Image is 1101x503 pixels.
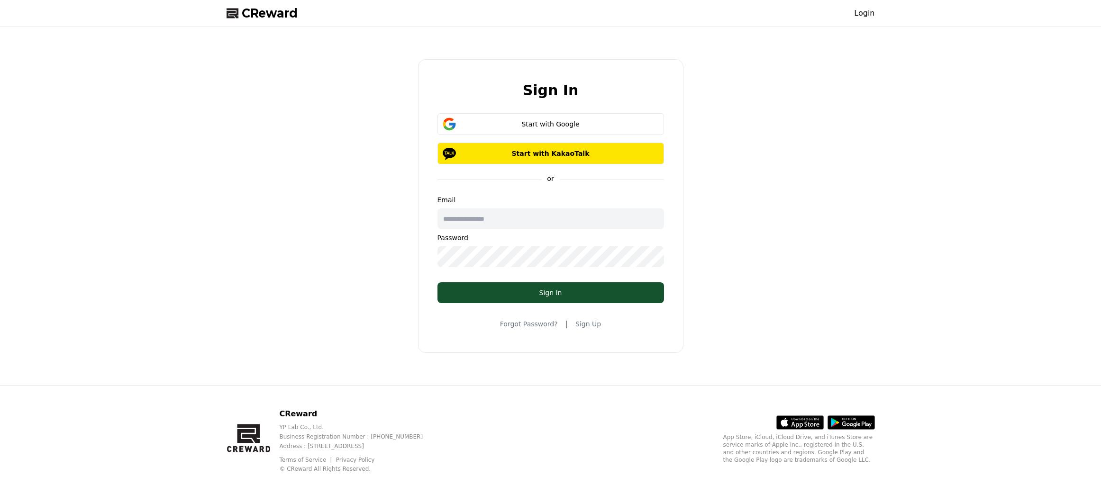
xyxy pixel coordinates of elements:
[437,195,664,205] p: Email
[500,319,558,329] a: Forgot Password?
[279,457,333,463] a: Terms of Service
[854,8,874,19] a: Login
[279,465,438,473] p: © CReward All Rights Reserved.
[279,442,438,450] p: Address : [STREET_ADDRESS]
[575,319,601,329] a: Sign Up
[242,6,298,21] span: CReward
[437,282,664,303] button: Sign In
[523,82,579,98] h2: Sign In
[279,433,438,440] p: Business Registration Number : [PHONE_NUMBER]
[437,113,664,135] button: Start with Google
[279,423,438,431] p: YP Lab Co., Ltd.
[565,318,568,330] span: |
[456,288,645,297] div: Sign In
[227,6,298,21] a: CReward
[451,119,650,129] div: Start with Google
[451,149,650,158] p: Start with KakaoTalk
[437,233,664,243] p: Password
[723,433,875,464] p: App Store, iCloud, iCloud Drive, and iTunes Store are service marks of Apple Inc., registered in ...
[279,408,438,420] p: CReward
[437,143,664,164] button: Start with KakaoTalk
[541,174,559,183] p: or
[336,457,375,463] a: Privacy Policy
